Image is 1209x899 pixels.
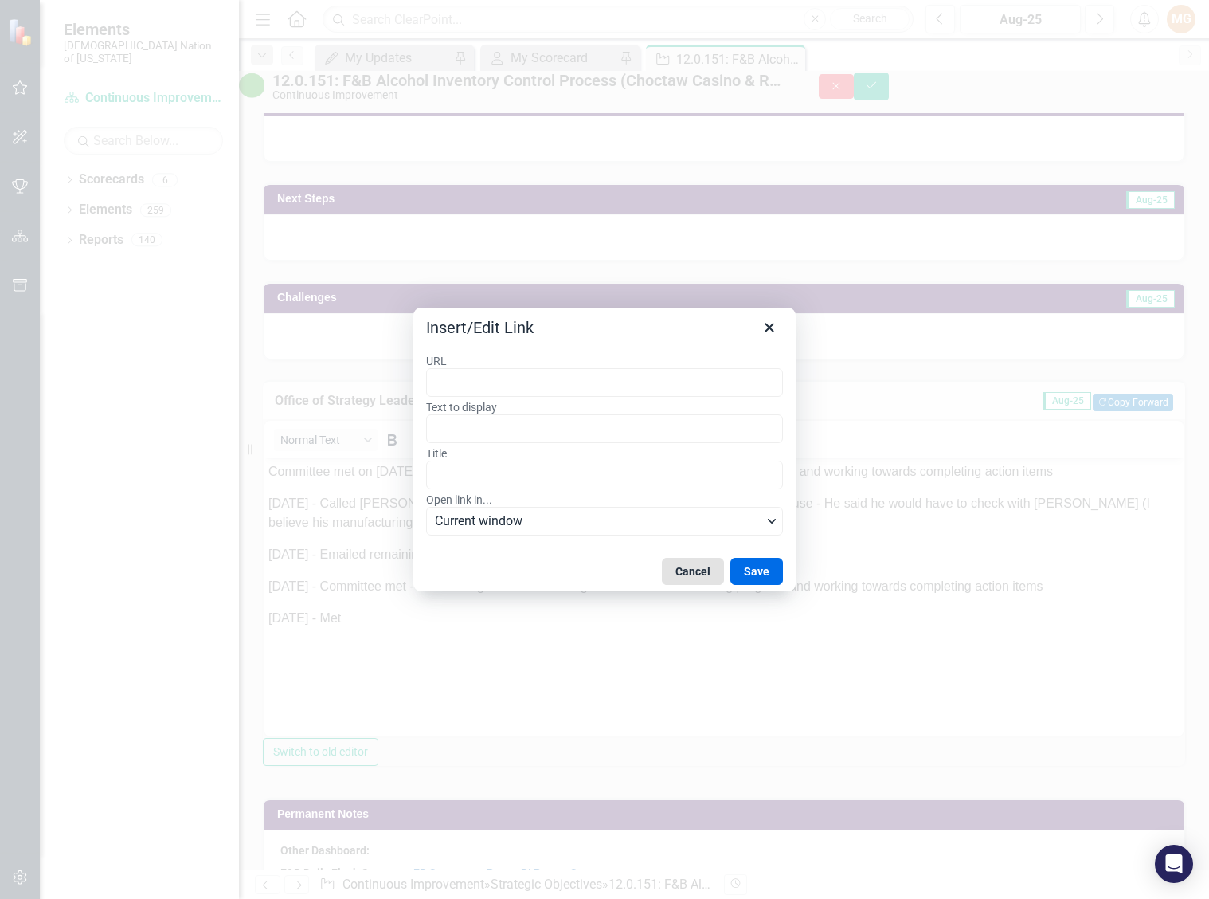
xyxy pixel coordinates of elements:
[730,558,783,585] button: Save
[426,446,783,461] label: Title
[4,151,915,170] p: [DATE] - Met
[4,87,915,106] p: [DATE] - Emailed remaining recipes needed for BirchStreet to the appropriate leadership.
[426,317,534,338] h1: Insert/Edit Link
[4,119,915,138] p: [DATE] - Committee met - went through action items to get status - team is making progress and wo...
[426,507,783,536] button: Open link in...
[756,314,783,341] button: Close
[435,512,762,531] span: Current window
[4,36,915,74] p: [DATE] - Called [PERSON_NAME] to check in on ETA and cost for new cage for Sky Warehouse - He sai...
[426,493,783,507] label: Open link in...
[426,354,783,368] label: URL
[662,558,724,585] button: Cancel
[426,400,783,414] label: Text to display
[4,4,915,23] p: Committee met on [DATE] - went through action items to get status - team is making progress and w...
[1155,845,1193,883] div: Open Intercom Messenger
